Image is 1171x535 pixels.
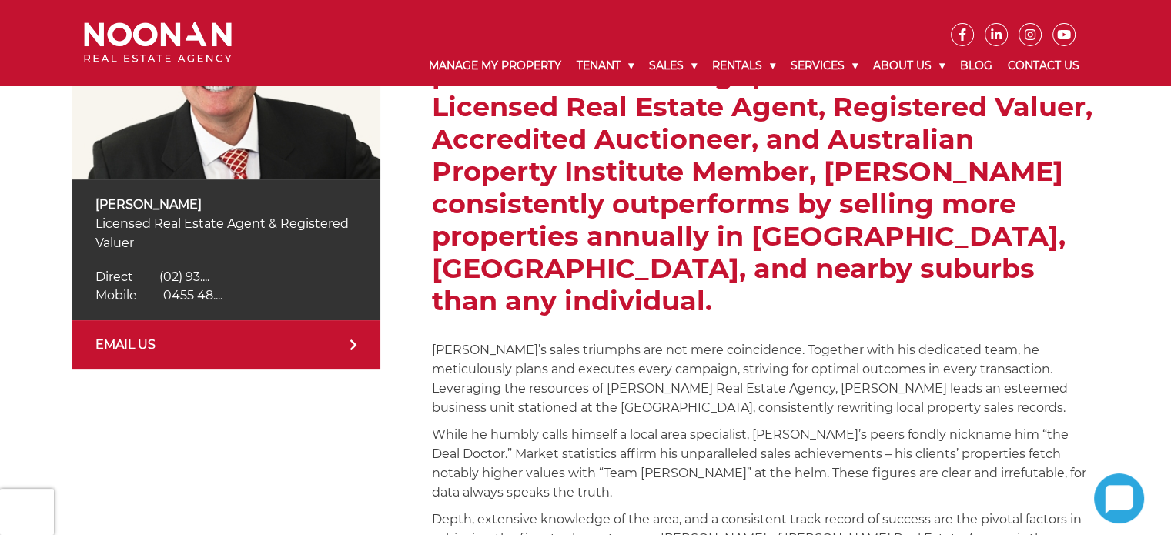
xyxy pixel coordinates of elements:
a: Services [783,46,865,85]
span: Mobile [95,288,137,303]
img: Noonan Real Estate Agency [84,22,232,63]
span: Direct [95,269,133,284]
span: (02) 93.... [159,269,209,284]
p: Licensed Real Estate Agent & Registered Valuer [95,214,357,252]
a: EMAIL US [72,320,380,369]
p: While he humbly calls himself a local area specialist, [PERSON_NAME]’s peers fondly nickname him ... [432,425,1099,502]
p: [PERSON_NAME] [95,195,357,214]
a: Click to reveal phone number [95,269,209,284]
a: Click to reveal phone number [95,288,222,303]
a: Contact Us [1000,46,1087,85]
a: Tenant [569,46,641,85]
a: Manage My Property [421,46,569,85]
a: Sales [641,46,704,85]
a: Rentals [704,46,783,85]
span: 0455 48.... [163,288,222,303]
a: About Us [865,46,952,85]
p: [PERSON_NAME]’s sales triumphs are not mere coincidence. Together with his dedicated team, he met... [432,340,1099,417]
a: Blog [952,46,1000,85]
